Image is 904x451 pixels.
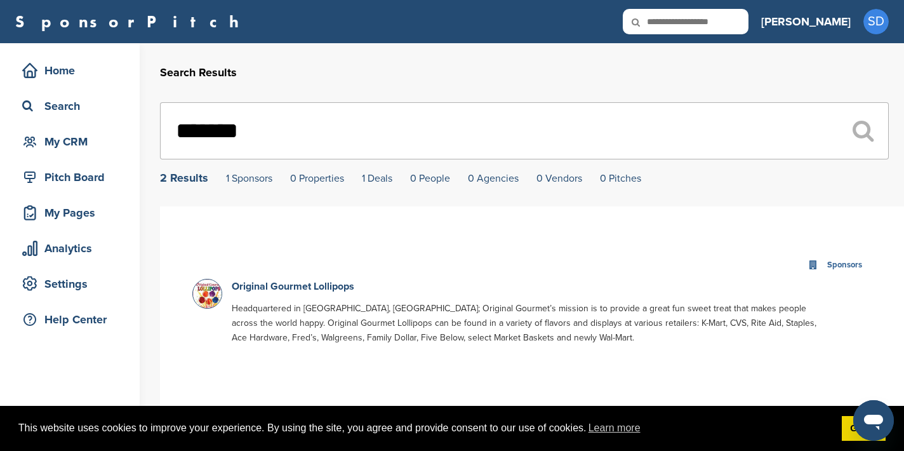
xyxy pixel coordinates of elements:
a: Home [13,56,127,85]
div: Analytics [19,237,127,260]
div: 2 Results [160,172,208,184]
a: My Pages [13,198,127,227]
a: 0 Properties [290,172,344,185]
a: Original Gourmet Lollipops [232,280,354,293]
a: My CRM [13,127,127,156]
a: 0 Vendors [536,172,582,185]
a: 0 Agencies [468,172,519,185]
img: Data [193,279,225,311]
div: My CRM [19,130,127,153]
div: Pitch Board [19,166,127,189]
h2: Search Results [160,64,889,81]
a: [PERSON_NAME] [761,8,851,36]
div: Help Center [19,308,127,331]
p: Headquartered in [GEOGRAPHIC_DATA], [GEOGRAPHIC_DATA]; Original Gourmet’s mission is to provide a... [232,301,830,345]
div: Search [19,95,127,118]
div: Settings [19,273,127,295]
iframe: Button to launch messaging window [853,400,894,441]
span: This website uses cookies to improve your experience. By using the site, you agree and provide co... [18,419,832,438]
a: 1 Sponsors [226,172,272,185]
a: 0 Pitches [600,172,641,185]
a: 1 Deals [362,172,392,185]
a: Settings [13,269,127,299]
a: Analytics [13,234,127,263]
div: Home [19,59,127,82]
a: Search [13,91,127,121]
a: Pitch Board [13,163,127,192]
a: Help Center [13,305,127,334]
a: 0 People [410,172,450,185]
div: My Pages [19,201,127,224]
span: SD [863,9,889,34]
div: Sponsors [824,258,865,273]
a: dismiss cookie message [842,416,886,441]
a: SponsorPitch [15,13,247,30]
a: learn more about cookies [587,419,642,438]
h3: [PERSON_NAME] [761,13,851,30]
